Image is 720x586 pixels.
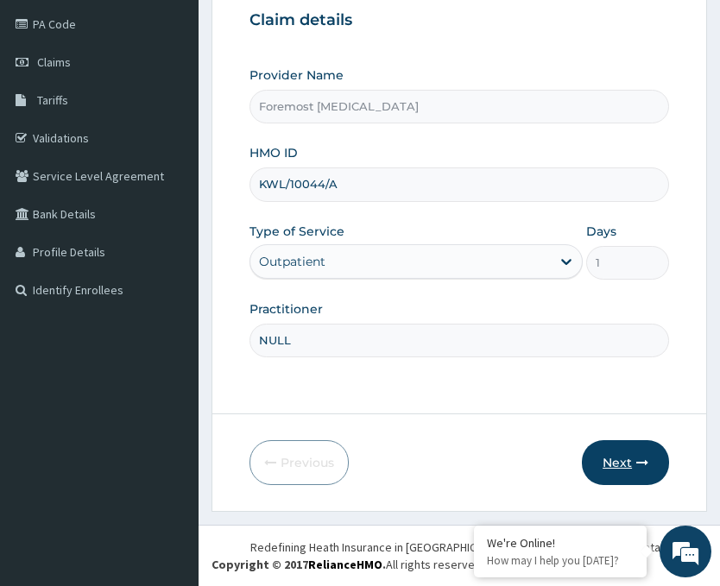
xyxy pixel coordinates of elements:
[249,440,349,485] button: Previous
[308,557,382,572] a: RelianceHMO
[582,440,669,485] button: Next
[487,553,634,568] p: How may I help you today?
[37,92,68,108] span: Tariffs
[100,180,238,355] span: We're online!
[249,167,669,201] input: Enter HMO ID
[249,66,344,84] label: Provider Name
[32,86,70,129] img: d_794563401_company_1708531726252_794563401
[212,557,386,572] strong: Copyright © 2017 .
[9,397,329,457] textarea: Type your message and hit 'Enter'
[259,253,325,270] div: Outpatient
[249,324,669,357] input: Enter Name
[487,535,634,551] div: We're Online!
[249,223,344,240] label: Type of Service
[249,11,669,30] h3: Claim details
[37,54,71,70] span: Claims
[90,97,290,119] div: Chat with us now
[283,9,325,50] div: Minimize live chat window
[199,525,720,586] footer: All rights reserved.
[249,300,323,318] label: Practitioner
[249,144,298,161] label: HMO ID
[250,539,707,556] div: Redefining Heath Insurance in [GEOGRAPHIC_DATA] using Telemedicine and Data Science!
[586,223,616,240] label: Days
